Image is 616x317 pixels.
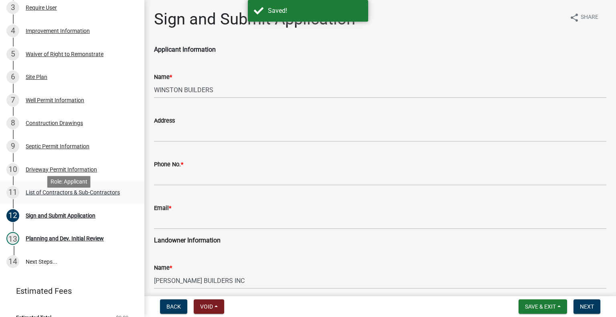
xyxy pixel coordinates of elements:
a: Estimated Fees [6,283,132,299]
button: Save & Exit [519,299,567,314]
span: Void [200,303,213,310]
button: Back [160,299,187,314]
div: Construction Drawings [26,120,83,126]
div: 4 [6,24,19,37]
strong: Applicant Information [154,46,216,53]
button: shareShare [563,10,605,25]
i: share [569,13,579,22]
div: 10 [6,163,19,176]
label: Name [154,75,172,80]
div: 11 [6,186,19,199]
span: Save & Exit [525,303,556,310]
div: Planning and Dev. Initial Review [26,236,104,241]
span: Share [581,13,598,22]
div: 8 [6,117,19,129]
div: 9 [6,140,19,153]
strong: Landowner Information [154,236,221,244]
div: Driveway Permit Information [26,167,97,172]
span: Next [580,303,594,310]
div: Role: Applicant [47,176,91,188]
div: Sign and Submit Application [26,213,95,218]
div: Well Permit Information [26,97,84,103]
div: 12 [6,209,19,222]
label: Name [154,265,172,271]
span: Back [166,303,181,310]
label: Email [154,206,171,211]
label: Phone No. [154,162,183,168]
div: Saved! [268,6,362,16]
div: 3 [6,1,19,14]
button: Void [194,299,224,314]
label: Address [154,118,175,124]
div: Site Plan [26,74,47,80]
div: Require User [26,5,57,10]
div: Improvement Information [26,28,90,34]
div: List of Contractors & Sub-Contractors [26,190,120,195]
div: 13 [6,232,19,245]
div: Waiver of Right to Remonstrate [26,51,103,57]
div: 6 [6,71,19,83]
div: 5 [6,48,19,61]
h1: Sign and Submit Application [154,10,355,29]
div: Septic Permit Information [26,143,89,149]
button: Next [573,299,600,314]
div: 7 [6,94,19,107]
div: 14 [6,255,19,268]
